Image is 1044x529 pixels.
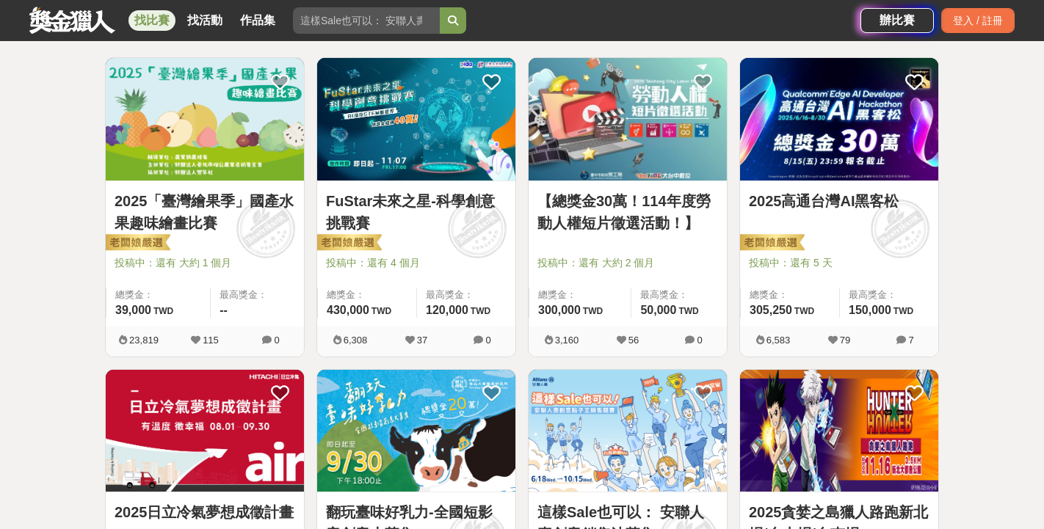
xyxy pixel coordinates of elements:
img: 老闆娘嚴選 [314,233,382,254]
span: 115 [203,335,219,346]
img: Cover Image [317,370,515,492]
a: Cover Image [529,370,727,493]
span: 23,819 [129,335,159,346]
span: TWD [583,306,603,316]
img: Cover Image [317,58,515,180]
span: TWD [471,306,490,316]
span: 最高獎金： [220,288,295,302]
span: 7 [908,335,913,346]
span: 120,000 [426,304,468,316]
span: 總獎金： [327,288,407,302]
span: 0 [274,335,279,346]
img: 老闆娘嚴選 [737,233,805,254]
span: 投稿中：還有 5 天 [749,255,929,271]
span: 總獎金： [750,288,830,302]
img: Cover Image [529,370,727,492]
span: 最高獎金： [849,288,929,302]
a: 找比賽 [128,10,175,31]
img: Cover Image [106,370,304,492]
span: 3,160 [555,335,579,346]
span: 6,308 [344,335,368,346]
a: Cover Image [317,370,515,493]
a: 辦比賽 [860,8,934,33]
span: 6,583 [766,335,791,346]
span: 305,250 [750,304,792,316]
span: 總獎金： [538,288,622,302]
span: 50,000 [640,304,676,316]
div: 登入 / 註冊 [941,8,1015,33]
a: 2025高通台灣AI黑客松 [749,190,929,212]
a: FuStar未來之星-科學創意挑戰賽 [326,190,507,234]
span: 300,000 [538,304,581,316]
img: Cover Image [740,370,938,492]
span: TWD [678,306,698,316]
span: 總獎金： [115,288,201,302]
span: 0 [697,335,702,346]
img: Cover Image [529,58,727,180]
span: TWD [371,306,391,316]
span: 最高獎金： [426,288,507,302]
img: Cover Image [740,58,938,180]
span: 79 [840,335,850,346]
span: TWD [794,306,814,316]
span: TWD [153,306,173,316]
a: 找活動 [181,10,228,31]
a: 作品集 [234,10,281,31]
span: 投稿中：還有 大約 2 個月 [537,255,718,271]
span: 430,000 [327,304,369,316]
span: TWD [893,306,913,316]
span: 0 [485,335,490,346]
a: 2025日立冷氣夢想成徵計畫 [115,501,295,523]
img: Cover Image [106,58,304,180]
a: 2025「臺灣繪果季」國產水果趣味繪畫比賽 [115,190,295,234]
span: 39,000 [115,304,151,316]
span: 150,000 [849,304,891,316]
span: 投稿中：還有 4 個月 [326,255,507,271]
a: Cover Image [106,370,304,493]
span: 投稿中：還有 大約 1 個月 [115,255,295,271]
a: Cover Image [740,370,938,493]
input: 這樣Sale也可以： 安聯人壽創意銷售法募集 [293,7,440,34]
span: 56 [628,335,639,346]
span: 最高獎金： [640,288,718,302]
img: 老闆娘嚴選 [103,233,170,254]
span: 37 [417,335,427,346]
a: 【總獎金30萬！114年度勞動人權短片徵選活動！】 [537,190,718,234]
span: -- [220,304,228,316]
